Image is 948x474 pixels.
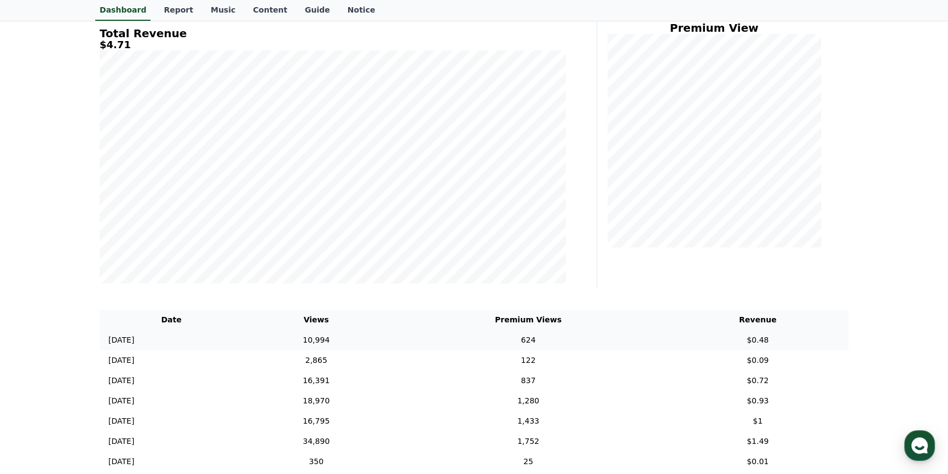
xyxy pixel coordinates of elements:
p: [DATE] [108,334,134,346]
p: [DATE] [108,436,134,447]
td: $0.72 [667,371,848,391]
td: 1,433 [389,411,667,431]
p: [DATE] [108,395,134,407]
td: $0.09 [667,350,848,371]
th: Premium Views [389,310,667,330]
h4: Premium View [606,22,822,34]
p: [DATE] [108,415,134,427]
p: [DATE] [108,456,134,467]
td: 16,391 [243,371,389,391]
a: Messages [72,347,141,374]
td: 18,970 [243,391,389,411]
span: Settings [162,363,189,372]
td: 25 [389,452,667,472]
td: $0.48 [667,330,848,350]
td: 10,994 [243,330,389,350]
th: Views [243,310,389,330]
td: 16,795 [243,411,389,431]
td: 624 [389,330,667,350]
span: Home [28,363,47,372]
th: Date [100,310,243,330]
p: [DATE] [108,375,134,386]
td: 837 [389,371,667,391]
td: $0.93 [667,391,848,411]
td: $1.49 [667,431,848,452]
td: 2,865 [243,350,389,371]
a: Home [3,347,72,374]
td: 1,752 [389,431,667,452]
span: Messages [91,364,123,373]
td: 34,890 [243,431,389,452]
th: Revenue [667,310,848,330]
td: 1,280 [389,391,667,411]
td: 122 [389,350,667,371]
h5: $4.71 [100,39,566,50]
td: $0.01 [667,452,848,472]
h4: Total Revenue [100,27,566,39]
a: Settings [141,347,210,374]
p: [DATE] [108,355,134,366]
td: 350 [243,452,389,472]
td: $1 [667,411,848,431]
